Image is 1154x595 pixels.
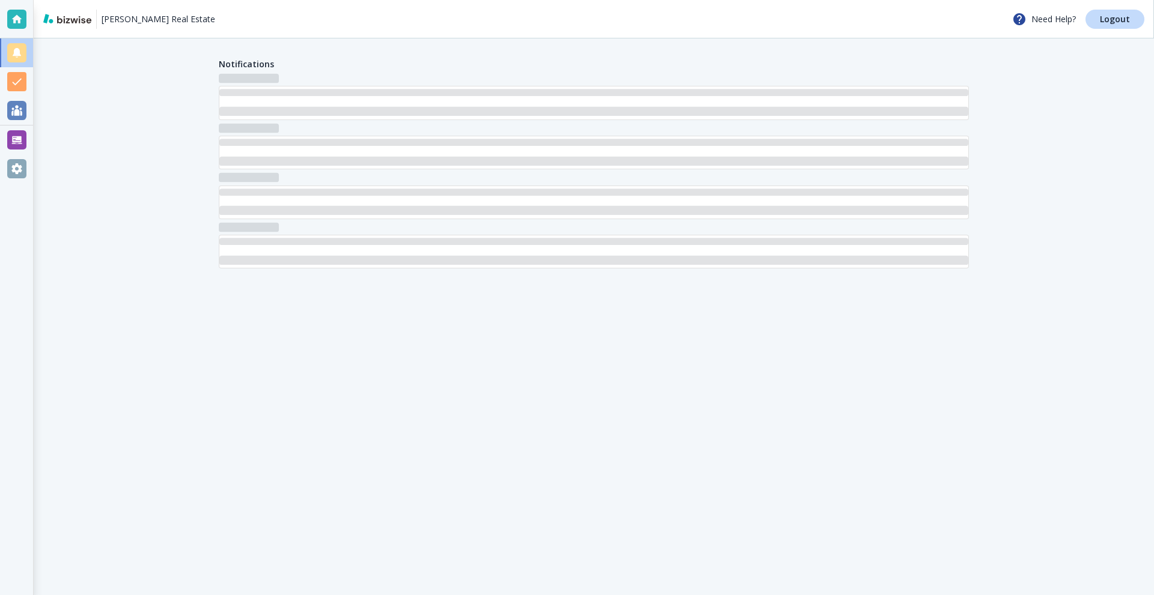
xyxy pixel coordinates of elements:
p: Logout [1100,15,1130,23]
a: Logout [1085,10,1144,29]
p: [PERSON_NAME] Real Estate [102,13,215,25]
h4: Notifications [219,58,274,70]
img: bizwise [43,14,91,23]
p: Need Help? [1012,12,1076,26]
a: [PERSON_NAME] Real Estate [102,10,215,29]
